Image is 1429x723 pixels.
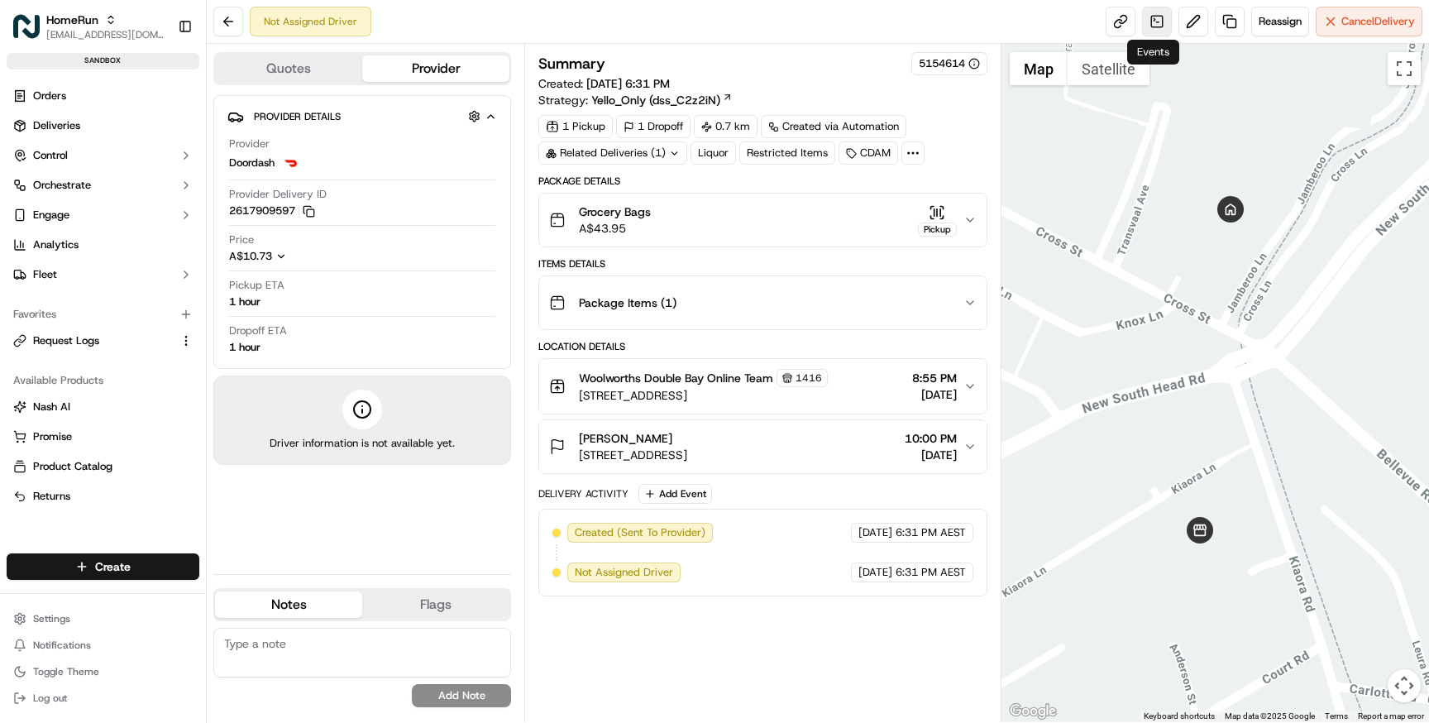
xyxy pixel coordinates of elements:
span: Analytics [33,237,79,252]
span: [STREET_ADDRESS] [579,447,687,463]
button: Orchestrate [7,172,199,199]
span: Created: [538,75,670,92]
button: Engage [7,202,199,228]
div: 1 Pickup [538,115,613,138]
button: Pickup [918,204,957,237]
button: 2617909597 [229,203,315,218]
span: Provider [229,136,270,151]
span: Price [229,232,254,247]
a: Returns [13,489,193,504]
div: Restricted Items [739,141,835,165]
span: Yello_Only (dss_C2z2iN) [591,92,720,108]
span: Cancel Delivery [1341,14,1415,29]
span: Notifications [33,639,91,652]
button: Settings [7,607,199,630]
div: Available Products [7,367,199,394]
div: 5154614 [919,56,980,71]
button: Returns [7,483,199,510]
h3: Summary [538,56,605,71]
span: Nash AI [33,400,70,414]
button: Log out [7,687,199,710]
span: Control [33,148,68,163]
span: [PERSON_NAME] [579,430,672,447]
button: Flags [362,591,509,618]
span: Toggle Theme [33,665,99,678]
div: CDAM [839,141,898,165]
button: Toggle fullscreen view [1388,52,1421,85]
span: 6:31 PM AEST [896,565,966,580]
button: Control [7,142,199,169]
button: Keyboard shortcuts [1144,711,1215,722]
span: Woolworths Double Bay Online Team [579,370,773,386]
span: Pickup ETA [229,278,284,293]
button: Map camera controls [1388,669,1421,702]
a: Deliveries [7,113,199,139]
div: Items Details [538,257,987,271]
span: Package Items ( 1 ) [579,294,676,311]
img: HomeRun [13,13,40,40]
div: 1 hour [229,294,260,309]
div: Favorites [7,301,199,328]
span: Orchestrate [33,178,91,193]
button: A$10.73 [229,249,375,264]
button: Product Catalog [7,453,199,480]
span: [STREET_ADDRESS] [579,387,828,404]
span: 10:00 PM [905,430,957,447]
span: Settings [33,612,70,625]
span: [DATE] [912,386,957,403]
span: Deliveries [33,118,80,133]
span: Reassign [1259,14,1302,29]
span: Driver information is not available yet. [270,436,455,451]
span: Doordash [229,156,275,170]
span: 6:31 PM AEST [896,525,966,540]
div: Package Details [538,175,987,188]
span: [DATE] 6:31 PM [586,76,670,91]
span: A$43.95 [579,220,651,237]
a: Request Logs [13,333,173,348]
span: Fleet [33,267,57,282]
button: Nash AI [7,394,199,420]
a: Created via Automation [761,115,906,138]
button: Promise [7,424,199,450]
span: 8:55 PM [912,370,957,386]
button: HomeRun [46,12,98,28]
img: doordash_logo_v2.png [281,153,301,173]
button: Provider [362,55,509,82]
span: Provider Delivery ID [229,187,327,202]
span: Engage [33,208,69,223]
a: Nash AI [13,400,193,414]
button: Show satellite imagery [1068,52,1149,85]
a: Orders [7,83,199,109]
span: [DATE] [858,525,892,540]
span: Request Logs [33,333,99,348]
span: Provider Details [254,110,341,123]
span: Create [95,558,131,575]
a: Terms (opens in new tab) [1325,711,1348,721]
button: CancelDelivery [1316,7,1422,36]
a: Analytics [7,232,199,258]
div: Related Deliveries (1) [538,141,687,165]
div: 0.7 km [694,115,758,138]
button: Provider Details [227,103,497,130]
span: Created (Sent To Provider) [575,525,705,540]
button: Quotes [215,55,362,82]
a: Open this area in Google Maps (opens a new window) [1006,701,1060,722]
button: [PERSON_NAME][STREET_ADDRESS]10:00 PM[DATE] [539,420,986,473]
button: Notifications [7,634,199,657]
button: Notes [215,591,362,618]
div: Delivery Activity [538,487,628,500]
button: HomeRunHomeRun[EMAIL_ADDRESS][DOMAIN_NAME] [7,7,171,46]
span: Grocery Bags [579,203,651,220]
button: [EMAIL_ADDRESS][DOMAIN_NAME] [46,28,165,41]
div: sandbox [7,53,199,69]
span: Promise [33,429,72,444]
button: Show street map [1010,52,1068,85]
a: Yello_Only (dss_C2z2iN) [591,92,733,108]
button: Woolworths Double Bay Online Team1416[STREET_ADDRESS]8:55 PM[DATE] [539,359,986,414]
div: Strategy: [538,92,733,108]
button: Package Items (1) [539,276,986,329]
button: Request Logs [7,328,199,354]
